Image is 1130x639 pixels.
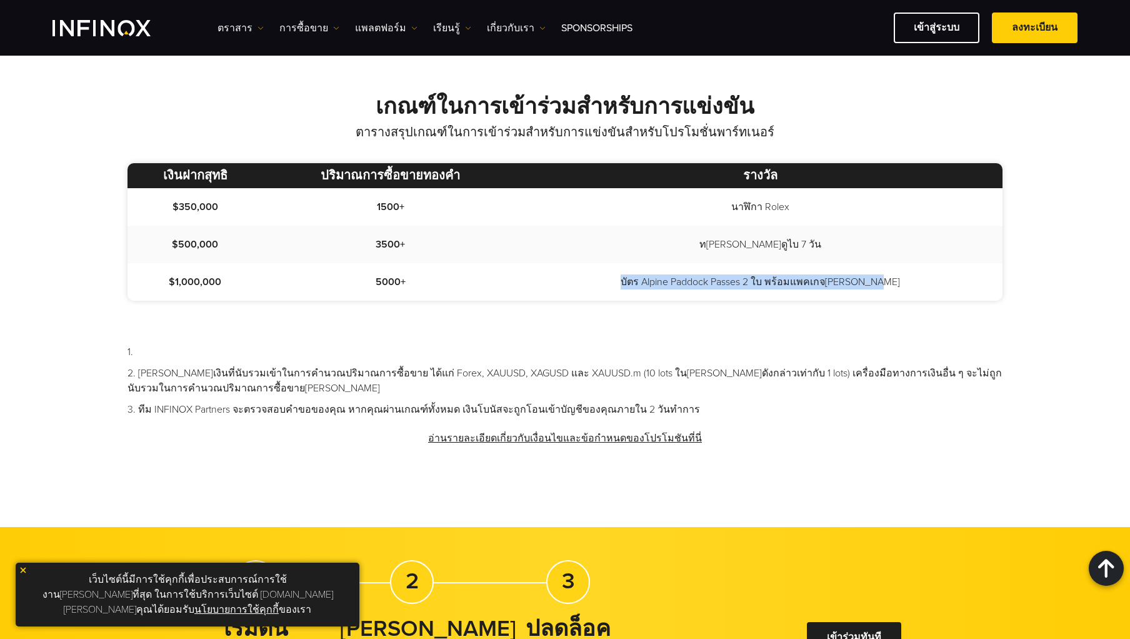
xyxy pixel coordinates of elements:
td: $500,000 [127,226,262,263]
a: เรียนรู้ [433,21,471,36]
a: ตราสาร [217,21,264,36]
a: INFINOX Logo [52,20,180,36]
strong: เกณฑ์ในการเข้าร่วมสำหรับการแข่งขัน [376,93,754,120]
p: เว็บไซต์นี้มีการใช้คุกกี้เพื่อประสบการณ์การใช้งาน[PERSON_NAME]ที่สุด ในการใช้บริการเว็บไซต์ [DOMA... [22,569,353,620]
a: ลงทะเบียน [992,13,1077,43]
th: ปริมาณการซื้อขายทองคำ [262,163,518,188]
a: อ่านรายละเอียดเกี่ยวกับเงื่อนไขและข้อกำหนดของโปรโมชันที่นี่ [427,423,703,454]
th: รางวัล [518,163,1002,188]
a: เข้าสู่ระบบ [894,13,979,43]
td: $350,000 [127,188,262,226]
td: $1,000,000 [127,263,262,301]
p: ตารางสรุปเกณฑ์ในการเข้าร่วมสำหรับการแข่งขันสำหรับโปรโมชั่นพาร์ทเนอร์ [127,124,1002,141]
a: การซื้อขาย [279,21,339,36]
img: yellow close icon [19,566,27,575]
a: นโยบายการใช้คุกกี้ [194,603,279,616]
td: ท[PERSON_NAME]ดูไบ 7 วัน [518,226,1002,263]
a: Sponsorships [561,21,632,36]
strong: 2 [406,568,419,595]
strong: 3 [562,568,575,595]
li: 3. ทีม INFINOX Partners จะตรวจสอบคำขอของคุณ หากคุณผ่านเกณฑ์ทั้งหมด เงินโบนัสจะถูกโอนเข้าบัญชีของค... [127,402,1002,417]
a: เกี่ยวกับเรา [487,21,546,36]
li: 2. [PERSON_NAME]เงินที่นับรวมเข้าในการคำนวณปริมาณการซื้อขาย ได้แก่ Forex, XAUUSD, XAGUSD และ XAUU... [127,366,1002,396]
li: 1. [127,345,1002,360]
a: แพลตฟอร์ม [355,21,417,36]
td: นาฬิกา Rolex [518,188,1002,226]
td: 3500+ [262,226,518,263]
td: 5000+ [262,263,518,301]
td: บัตร Alpine Paddock Passes 2 ใบ พร้อมแพคเกจ[PERSON_NAME] [518,263,1002,301]
th: เงินฝากสุทธิ [127,163,262,188]
td: 1500+ [262,188,518,226]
